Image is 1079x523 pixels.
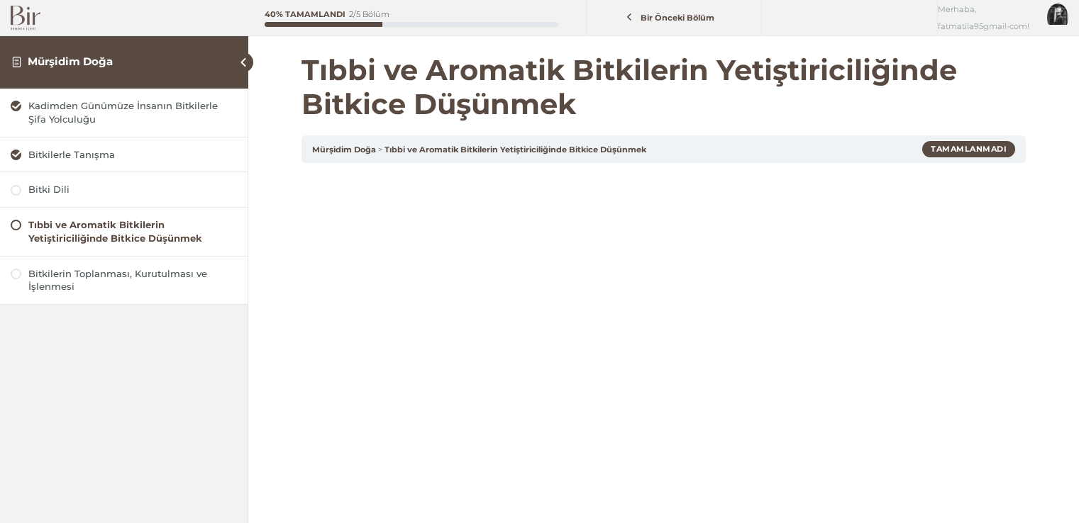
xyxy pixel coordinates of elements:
[922,141,1015,157] div: Tamamlanmadı
[11,99,237,126] a: Kadimden Günümüze İnsanın Bitkilerle Şifa Yolculuğu
[312,145,376,154] a: Mürşidim Doğa
[11,6,40,30] img: Bir Logo
[11,148,237,162] a: Bitkilerle Tanışma
[265,11,345,18] div: 40% Tamamlandı
[938,1,1036,35] span: Merhaba, fatmatila95gmail-com!
[384,145,646,154] a: Tıbbi ve Aromatik Bitkilerin Yetiştiriciliğinde Bitkice Düşünmek
[28,218,237,245] div: Tıbbi ve Aromatik Bitkilerin Yetiştiriciliğinde Bitkice Düşünmek
[11,267,237,294] a: Bitkilerin Toplanması, Kurutulması ve İşlenmesi
[633,13,723,23] span: Bir Önceki Bölüm
[28,148,237,162] div: Bitkilerle Tanışma
[349,11,389,18] div: 2/5 Bölüm
[28,99,237,126] div: Kadimden Günümüze İnsanın Bitkilerle Şifa Yolculuğu
[11,183,237,196] a: Bitki Dili
[11,218,237,245] a: Tıbbi ve Aromatik Bitkilerin Yetiştiriciliğinde Bitkice Düşünmek
[28,55,113,68] a: Mürşidim Doğa
[301,53,1026,121] h1: Tıbbi ve Aromatik Bitkilerin Yetiştiriciliğinde Bitkice Düşünmek
[28,267,237,294] div: Bitkilerin Toplanması, Kurutulması ve İşlenmesi
[590,5,758,31] a: Bir Önceki Bölüm
[28,183,237,196] div: Bitki Dili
